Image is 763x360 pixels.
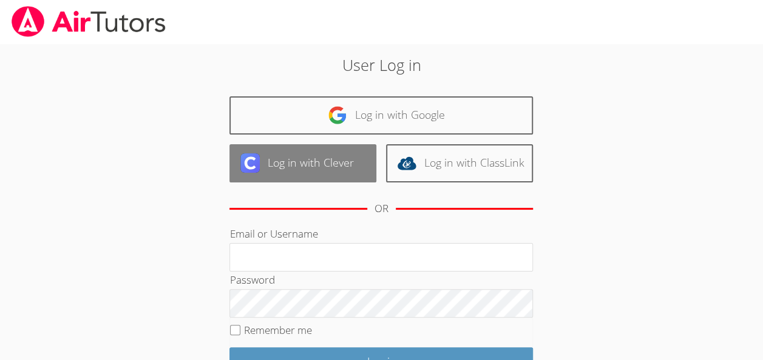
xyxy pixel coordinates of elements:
[229,273,274,287] label: Password
[328,105,347,125] img: google-logo-50288ca7cdecda66e5e0955fdab243c47b7ad437acaf1139b6f446037453330a.svg
[244,323,312,337] label: Remember me
[229,144,376,182] a: Log in with Clever
[229,96,533,135] a: Log in with Google
[397,153,416,173] img: classlink-logo-d6bb404cc1216ec64c9a2012d9dc4662098be43eaf13dc465df04b49fa7ab582.svg
[10,6,167,37] img: airtutors_banner-c4298cdbf04f3fff15de1276eac7730deb9818008684d7c2e4769d2f7ddbe033.png
[240,153,260,173] img: clever-logo-6eab21bc6e7a338710f1a6ff85c0baf02591cd810cc4098c63d3a4b26e2feb20.svg
[375,200,388,218] div: OR
[229,227,317,241] label: Email or Username
[175,53,588,76] h2: User Log in
[386,144,533,182] a: Log in with ClassLink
